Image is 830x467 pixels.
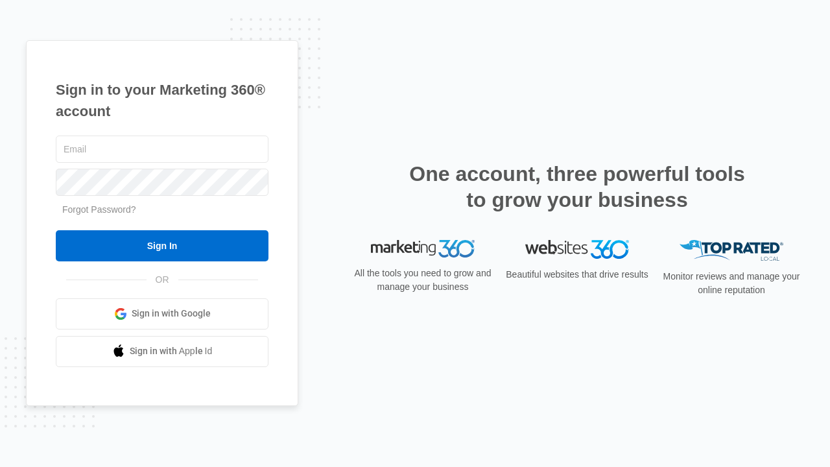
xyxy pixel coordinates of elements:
[147,273,178,287] span: OR
[680,240,783,261] img: Top Rated Local
[56,79,268,122] h1: Sign in to your Marketing 360® account
[659,270,804,297] p: Monitor reviews and manage your online reputation
[56,336,268,367] a: Sign in with Apple Id
[132,307,211,320] span: Sign in with Google
[130,344,213,358] span: Sign in with Apple Id
[56,230,268,261] input: Sign In
[405,161,749,213] h2: One account, three powerful tools to grow your business
[525,240,629,259] img: Websites 360
[62,204,136,215] a: Forgot Password?
[504,268,650,281] p: Beautiful websites that drive results
[350,267,495,294] p: All the tools you need to grow and manage your business
[371,240,475,258] img: Marketing 360
[56,298,268,329] a: Sign in with Google
[56,136,268,163] input: Email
